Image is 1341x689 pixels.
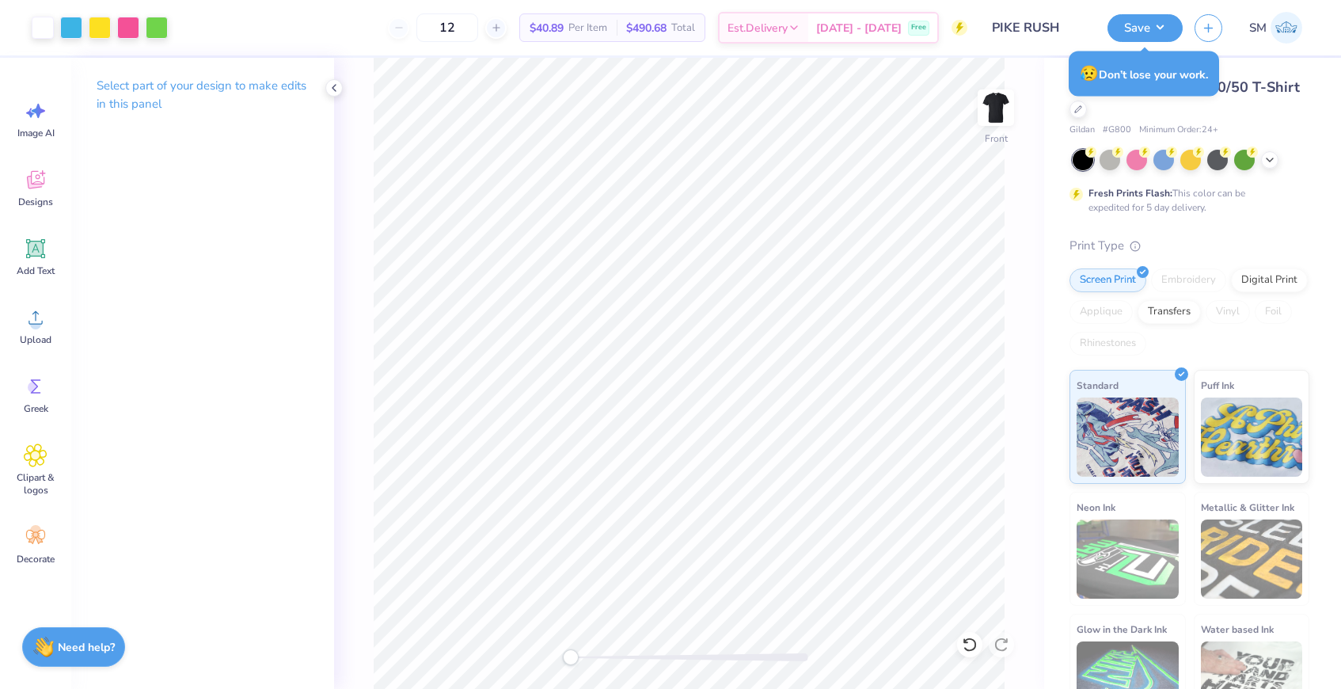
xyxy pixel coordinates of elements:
p: Select part of your design to make edits in this panel [97,77,309,113]
span: Clipart & logos [9,471,62,497]
div: Digital Print [1231,268,1308,292]
span: Image AI [17,127,55,139]
img: Metallic & Glitter Ink [1201,520,1303,599]
img: Puff Ink [1201,398,1303,477]
img: Standard [1077,398,1179,477]
div: Print Type [1069,237,1309,255]
a: SM [1242,12,1309,44]
button: Save [1107,14,1183,42]
span: Est. Delivery [727,20,788,36]
span: Gildan [1069,124,1095,137]
span: Designs [18,196,53,208]
div: Screen Print [1069,268,1146,292]
span: Upload [20,333,51,346]
div: Vinyl [1206,300,1250,324]
span: SM [1249,19,1267,37]
span: Total [671,20,695,36]
img: Spike Michel [1271,12,1302,44]
img: Front [980,92,1012,124]
span: [DATE] - [DATE] [816,20,902,36]
div: Accessibility label [563,649,579,665]
span: $40.89 [530,20,564,36]
span: Water based Ink [1201,621,1274,638]
div: Front [985,131,1008,146]
span: Greek [24,402,48,415]
div: Transfers [1138,300,1201,324]
span: Glow in the Dark Ink [1077,621,1167,638]
input: – – [416,13,478,42]
div: Rhinestones [1069,332,1146,356]
span: $490.68 [626,20,667,36]
span: Per Item [568,20,607,36]
span: 😥 [1080,63,1099,84]
div: Embroidery [1151,268,1226,292]
span: Decorate [17,553,55,565]
div: Don’t lose your work. [1069,51,1219,97]
div: Foil [1255,300,1292,324]
span: Metallic & Glitter Ink [1201,499,1294,516]
strong: Need help? [58,640,115,655]
div: Applique [1069,300,1133,324]
span: # G800 [1103,124,1131,137]
span: Free [911,22,926,33]
img: Neon Ink [1077,520,1179,599]
strong: Fresh Prints Flash: [1088,187,1172,200]
span: Add Text [17,265,55,277]
div: This color can be expedited for 5 day delivery. [1088,186,1283,215]
input: Untitled Design [979,12,1096,44]
span: Minimum Order: 24 + [1139,124,1218,137]
span: Puff Ink [1201,377,1234,394]
span: Standard [1077,377,1119,394]
span: Neon Ink [1077,499,1115,516]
